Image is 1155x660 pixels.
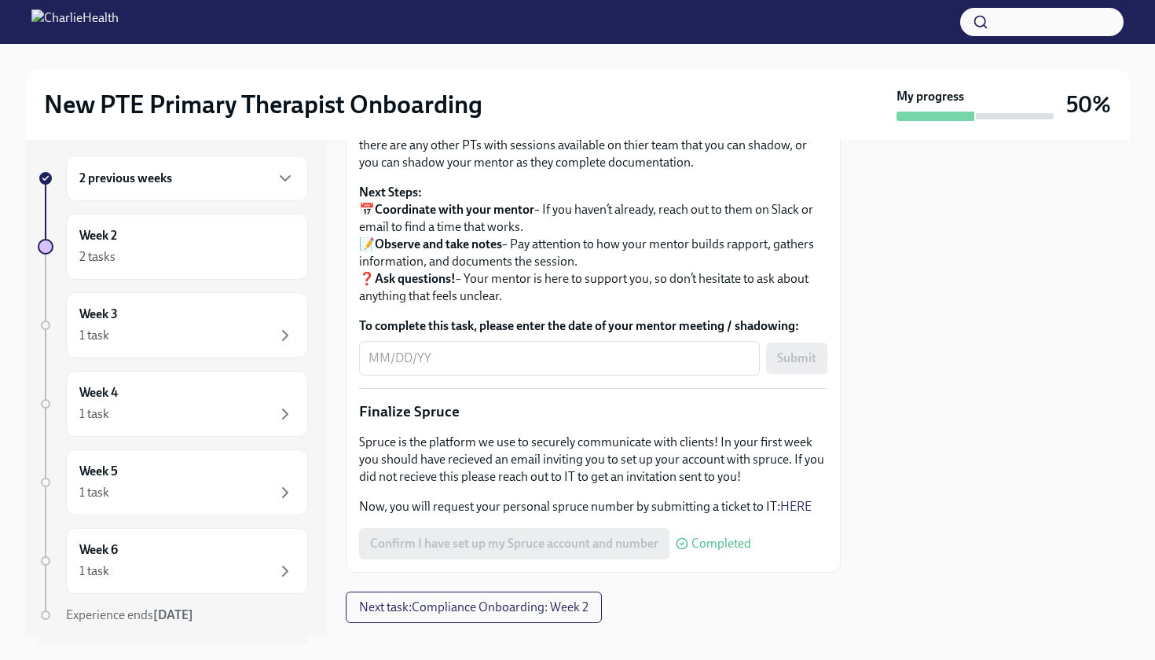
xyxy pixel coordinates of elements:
[79,405,109,423] div: 1 task
[346,592,602,623] button: Next task:Compliance Onboarding: Week 2
[38,371,308,437] a: Week 41 task
[79,484,109,501] div: 1 task
[780,499,812,514] a: HERE
[38,449,308,515] a: Week 51 task
[359,434,827,486] p: Spruce is the platform we use to securely communicate with clients! In your first week you should...
[359,498,827,515] p: Now, you will request your personal spruce number by submitting a ticket to IT:
[79,384,118,401] h6: Week 4
[38,214,308,280] a: Week 22 tasks
[66,156,308,201] div: 2 previous weeks
[38,292,308,358] a: Week 31 task
[375,202,534,217] strong: Coordinate with your mentor
[79,227,117,244] h6: Week 2
[896,88,964,105] strong: My progress
[38,528,308,594] a: Week 61 task
[1066,90,1111,119] h3: 50%
[153,607,193,622] strong: [DATE]
[359,317,827,335] label: To complete this task, please enter the date of your mentor meeting / shadowing:
[359,401,827,422] p: Finalize Spruce
[79,306,118,323] h6: Week 3
[359,599,588,615] span: Next task : Compliance Onboarding: Week 2
[359,185,422,200] strong: Next Steps:
[79,541,118,559] h6: Week 6
[66,607,193,622] span: Experience ends
[359,119,827,171] p: Sometimes sessions may not be available - in this case you may ask your supervisor if there are a...
[359,184,827,305] p: 📅 – If you haven’t already, reach out to them on Slack or email to find a time that works. 📝 – Pa...
[79,170,172,187] h6: 2 previous weeks
[79,563,109,580] div: 1 task
[79,327,109,344] div: 1 task
[375,271,456,286] strong: Ask questions!
[691,537,751,550] span: Completed
[79,463,118,480] h6: Week 5
[375,236,502,251] strong: Observe and take notes
[79,248,115,266] div: 2 tasks
[44,89,482,120] h2: New PTE Primary Therapist Onboarding
[31,9,119,35] img: CharlieHealth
